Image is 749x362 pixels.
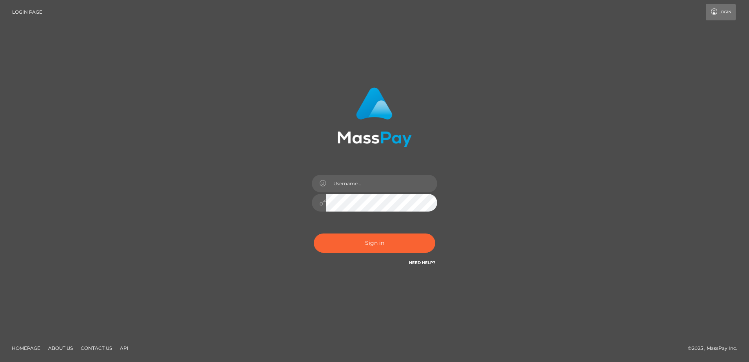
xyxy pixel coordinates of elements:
div: © 2025 , MassPay Inc. [688,344,743,353]
a: API [117,342,132,354]
button: Sign in [314,233,435,253]
a: Need Help? [409,260,435,265]
a: Login [706,4,736,20]
a: About Us [45,342,76,354]
img: MassPay Login [337,87,412,147]
a: Homepage [9,342,43,354]
a: Login Page [12,4,42,20]
a: Contact Us [78,342,115,354]
input: Username... [326,175,437,192]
